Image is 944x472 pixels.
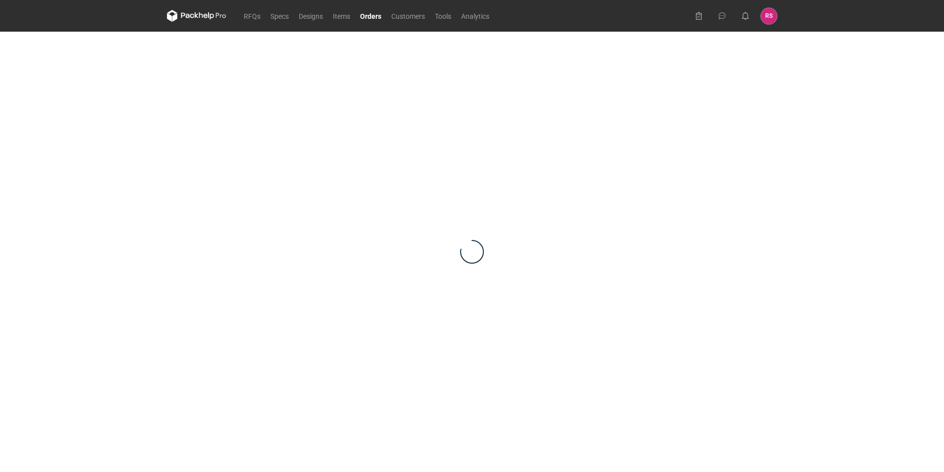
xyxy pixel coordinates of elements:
a: RFQs [239,10,265,22]
a: Customers [386,10,430,22]
svg: Packhelp Pro [167,10,226,22]
button: RS [761,8,777,24]
a: Items [328,10,355,22]
div: Rafał Stani [761,8,777,24]
a: Tools [430,10,456,22]
a: Analytics [456,10,494,22]
a: Designs [294,10,328,22]
a: Orders [355,10,386,22]
a: Specs [265,10,294,22]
